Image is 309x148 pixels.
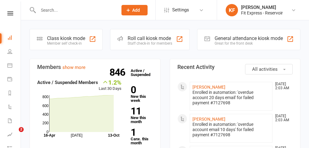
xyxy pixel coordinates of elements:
[37,80,98,85] strong: Active / Suspended Members
[47,35,85,41] div: Class kiosk mode
[37,64,153,70] h3: Members
[121,5,148,15] button: Add
[226,4,238,16] div: KF
[215,41,283,46] div: Great for the front desk
[7,31,21,45] a: Dashboard
[131,106,150,116] strong: 11
[7,73,21,87] a: Payments
[272,114,292,122] time: [DATE] 2:03 AM
[47,41,85,46] div: Member self check-in
[99,79,121,92] div: Last 30 Days
[272,82,292,90] time: [DATE] 2:03 AM
[172,3,189,17] span: Settings
[131,85,153,102] a: 0New this week
[177,64,293,70] h3: Recent Activity
[192,117,225,122] a: [PERSON_NAME]
[7,59,21,73] a: Calendar
[132,8,140,13] span: Add
[241,10,283,16] div: Fit Express - Reservoir
[62,65,85,70] a: show more
[7,87,21,101] a: Reports
[192,85,225,90] a: [PERSON_NAME]
[215,35,283,41] div: General attendance kiosk mode
[36,6,113,14] input: Search...
[131,128,150,137] strong: 1
[252,66,278,72] span: All activities
[241,5,283,10] div: [PERSON_NAME]
[109,68,128,77] strong: 846
[192,122,270,138] div: Enrolled in automation: 'overdue account email 10 days' for failed payment #7127698
[6,127,21,142] iframe: Intercom live chat
[7,45,21,59] a: People
[245,64,293,74] button: All activities
[128,35,172,41] div: Roll call kiosk mode
[131,85,150,94] strong: 0
[99,79,121,86] div: 1.2%
[128,64,155,81] a: 846Active / Suspended
[19,127,24,132] span: 2
[131,106,153,124] a: 11New this month
[131,128,153,145] a: 1Canx. this month
[128,41,172,46] div: Staff check-in for members
[192,90,270,106] div: Enrolled in automation: 'overdue account 20 days email' for failed payment #7127698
